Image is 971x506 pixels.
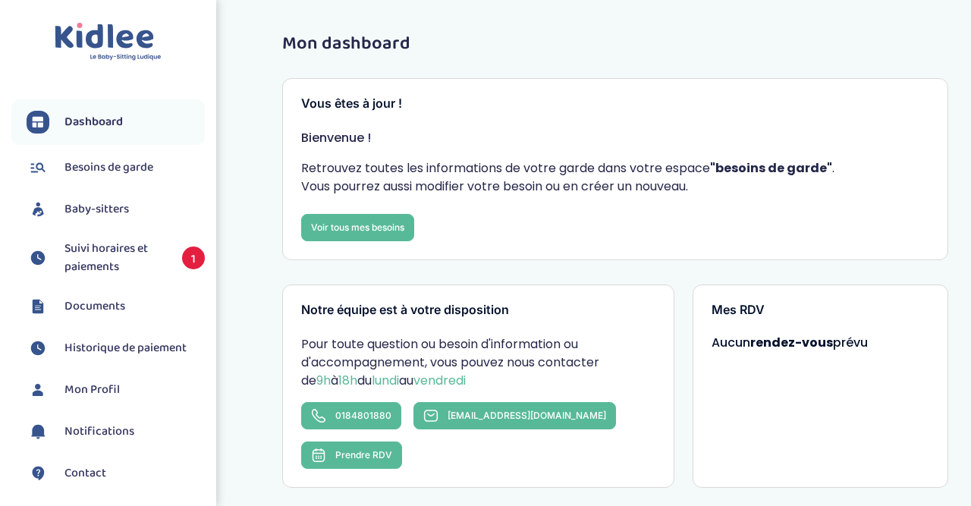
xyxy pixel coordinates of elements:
a: Historique de paiement [27,337,205,360]
span: Dashboard [64,113,123,131]
span: lundi [372,372,399,389]
span: Baby-sitters [64,200,129,218]
span: 9h [316,372,331,389]
p: Pour toute question ou besoin d'information ou d'accompagnement, vous pouvez nous contacter de à ... [301,335,655,390]
img: logo.svg [55,23,162,61]
a: Besoins de garde [27,156,205,179]
img: notification.svg [27,420,49,443]
span: [EMAIL_ADDRESS][DOMAIN_NAME] [448,410,606,421]
p: Retrouvez toutes les informations de votre garde dans votre espace . Vous pourrez aussi modifier ... [301,159,929,196]
img: suivihoraire.svg [27,247,49,269]
span: Prendre RDV [335,449,392,460]
span: Historique de paiement [64,339,187,357]
img: suivihoraire.svg [27,337,49,360]
img: documents.svg [27,295,49,318]
img: babysitters.svg [27,198,49,221]
img: besoin.svg [27,156,49,179]
img: contact.svg [27,462,49,485]
span: Suivi horaires et paiements [64,240,167,276]
span: Aucun prévu [712,334,868,351]
span: Besoins de garde [64,159,153,177]
a: [EMAIL_ADDRESS][DOMAIN_NAME] [413,402,616,429]
a: Baby-sitters [27,198,205,221]
a: Voir tous mes besoins [301,214,414,241]
h3: Mes RDV [712,303,929,317]
span: Documents [64,297,125,316]
button: Prendre RDV [301,442,402,469]
a: Notifications [27,420,205,443]
span: 1 [182,247,205,269]
img: dashboard.svg [27,111,49,134]
a: Suivi horaires et paiements 1 [27,240,205,276]
span: Contact [64,464,106,482]
a: Documents [27,295,205,318]
span: Notifications [64,423,134,441]
span: 18h [338,372,357,389]
a: 0184801880 [301,402,401,429]
p: Bienvenue ! [301,129,929,147]
a: Dashboard [27,111,205,134]
span: 0184801880 [335,410,391,421]
strong: rendez-vous [750,334,833,351]
a: Contact [27,462,205,485]
h3: Vous êtes à jour ! [301,97,929,111]
h3: Notre équipe est à votre disposition [301,303,655,317]
h1: Mon dashboard [282,34,948,54]
a: Mon Profil [27,379,205,401]
img: profil.svg [27,379,49,401]
strong: "besoins de garde" [710,159,832,177]
span: Mon Profil [64,381,120,399]
span: vendredi [413,372,466,389]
